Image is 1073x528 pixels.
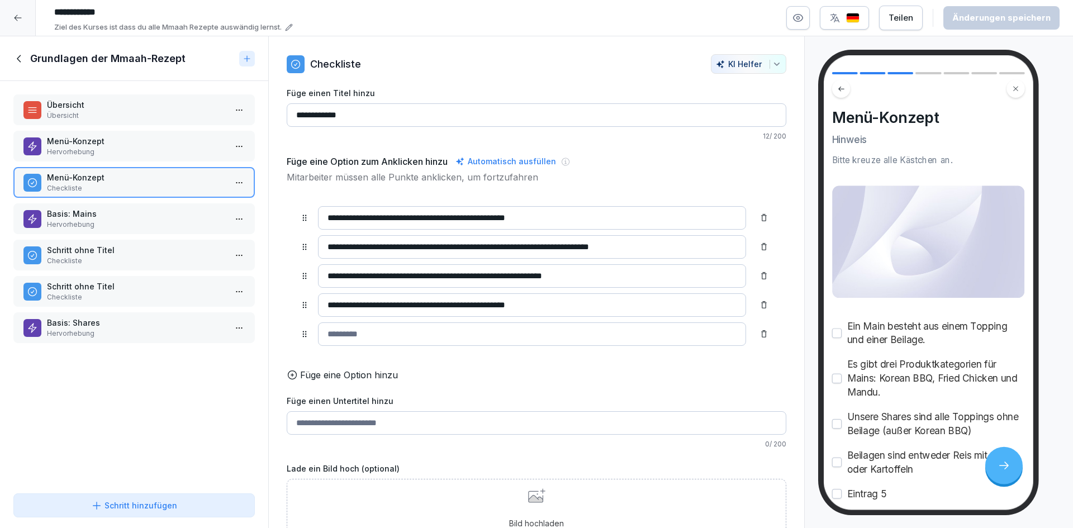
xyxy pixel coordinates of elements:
[47,256,226,266] p: Checkliste
[13,276,255,307] div: Schritt ohne TitelCheckliste
[847,320,1025,348] p: Ein Main besteht aus einem Topping und einer Beilage.
[13,203,255,234] div: Basis: MainsHervorhebung
[47,147,226,157] p: Hervorhebung
[47,329,226,339] p: Hervorhebung
[287,395,786,407] label: Füge einen Untertitel hinzu
[30,52,186,65] h1: Grundlagen der Mmaah-Rezept
[287,170,786,184] p: Mitarbeiter müssen alle Punkte anklicken, um fortzufahren
[47,135,226,147] p: Menü-Konzept
[13,493,255,517] button: Schritt hinzufügen
[47,280,226,292] p: Schritt ohne Titel
[287,463,786,474] label: Lade ein Bild hoch (optional)
[47,220,226,230] p: Hervorhebung
[13,131,255,161] div: Menü-KonzeptHervorhebung
[952,12,1051,24] div: Änderungen speichern
[847,410,1025,438] p: Unsere Shares sind alle Toppings ohne Beilage (außer Korean BBQ)
[943,6,1060,30] button: Änderungen speichern
[47,292,226,302] p: Checkliste
[832,185,1025,298] img: ImageAndTextPreview.jpg
[287,439,786,449] p: 0 / 200
[13,167,255,198] div: Menü-KonzeptCheckliste
[716,59,781,69] div: KI Helfer
[847,449,1025,477] p: Beilagen sind entweder Reis mit Salat oder Kartoffeln
[47,172,226,183] p: Menü-Konzept
[711,54,786,74] button: KI Helfer
[846,13,860,23] img: de.svg
[832,133,1025,147] p: Hinweis
[310,56,361,72] p: Checkliste
[91,500,177,511] div: Schritt hinzufügen
[13,94,255,125] div: ÜbersichtÜbersicht
[47,183,226,193] p: Checkliste
[47,208,226,220] p: Basis: Mains
[287,131,786,141] p: 12 / 200
[47,111,226,121] p: Übersicht
[300,368,398,382] p: Füge eine Option hinzu
[889,12,913,24] div: Teilen
[13,312,255,343] div: Basis: SharesHervorhebung
[453,155,558,168] div: Automatisch ausfüllen
[47,99,226,111] p: Übersicht
[13,240,255,270] div: Schritt ohne TitelCheckliste
[287,155,448,168] h5: Füge eine Option zum Anklicken hinzu
[832,153,1025,166] div: Bitte kreuze alle Kästchen an.
[287,87,786,99] label: Füge einen Titel hinzu
[879,6,923,30] button: Teilen
[832,108,1025,126] h4: Menü-Konzept
[54,22,282,33] p: Ziel des Kurses ist dass du alle Mmaah Rezepte auswändig lernst.
[47,317,226,329] p: Basis: Shares
[847,487,887,501] p: Eintrag 5
[847,358,1025,399] p: Es gibt drei Produktkategorien für Mains: Korean BBQ, Fried Chicken und Mandu.
[47,244,226,256] p: Schritt ohne Titel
